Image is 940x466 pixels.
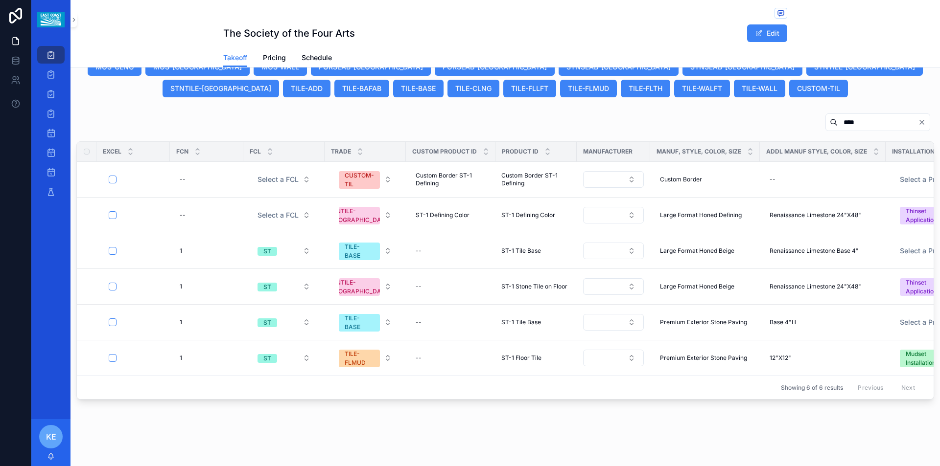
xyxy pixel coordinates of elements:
[747,24,787,42] button: Edit
[770,176,775,183] div: --
[330,309,400,336] a: Select Button
[583,171,644,188] button: Select Button
[797,84,840,93] span: CUSTOM-TIL
[258,175,299,184] span: Select a FCL
[176,350,237,366] a: 1
[560,80,617,97] button: TILE-FLMUD
[163,80,279,97] button: STNTILE-[GEOGRAPHIC_DATA]
[250,206,318,224] button: Select Button
[176,172,237,187] a: --
[176,314,237,330] a: 1
[342,84,381,93] span: TILE-BAFAB
[918,118,930,126] button: Clear
[657,148,741,155] span: Manuf, Style, Color, Size
[770,247,859,255] span: Renaissance Limestone Base 4"
[331,345,399,371] button: Select Button
[345,171,374,189] div: CUSTOM-TIL
[393,80,444,97] button: TILE-BASE
[656,207,754,223] a: Large Format Honed Defining
[223,26,355,40] h1: The Society of the Four Arts
[263,354,271,363] div: ST
[416,211,470,219] span: ST-1 Defining Color
[263,283,271,291] div: ST
[331,238,399,264] button: Select Button
[766,172,880,187] a: --
[568,84,609,93] span: TILE-FLMUD
[412,279,490,294] a: --
[180,176,186,183] div: --
[223,53,247,63] span: Takeoff
[583,313,644,331] a: Select Button
[283,80,330,97] button: TILE-ADD
[656,350,754,366] a: Premium Exterior Stone Paving
[583,278,644,295] a: Select Button
[331,166,399,193] button: Select Button
[770,318,796,326] span: Base 4"H
[249,170,319,189] a: Select Button
[180,318,182,326] span: 1
[263,318,271,327] div: ST
[103,148,121,155] span: Excel
[501,354,541,362] span: ST-1 Floor Tile
[583,278,644,295] button: Select Button
[583,350,644,366] button: Select Button
[660,176,702,183] span: Custom Border
[674,80,730,97] button: TILE-WALFT
[250,171,318,188] button: Select Button
[501,172,571,187] a: Custom Border ST-1 Defining
[501,247,571,255] a: ST-1 Tile Base
[331,309,399,335] button: Select Button
[766,279,880,294] a: Renaissance Limestone 24"X48"
[416,318,422,326] div: --
[501,318,541,326] span: ST-1 Tile Base
[291,84,323,93] span: TILE-ADD
[37,12,64,27] img: App logo
[455,84,492,93] span: TILE-CLNG
[263,53,286,63] span: Pricing
[416,283,422,290] div: --
[412,243,490,259] a: --
[46,431,56,443] span: KE
[330,273,400,300] a: Select Button
[345,314,374,332] div: TILE-BASE
[249,206,319,224] a: Select Button
[250,313,318,331] button: Select Button
[789,80,848,97] button: CUSTOM-TIL
[330,166,400,193] a: Select Button
[412,168,490,191] a: Custom Border ST-1 Defining
[656,314,754,330] a: Premium Exterior Stone Paving
[503,80,556,97] button: TILE-FLLFT
[781,384,843,392] span: Showing 6 of 6 results
[302,49,332,68] a: Schedule
[447,80,499,97] button: TILE-CLNG
[176,279,237,294] a: 1
[258,210,299,220] span: Select a FCL
[656,243,754,259] a: Large Format Honed Beige
[345,350,374,367] div: TILE-FLMUD
[766,243,880,259] a: Renaissance Limestone Base 4"
[250,148,261,155] span: FCL
[656,172,754,187] a: Custom Border
[412,207,490,223] a: ST-1 Defining Color
[176,207,237,223] a: --
[180,283,182,290] span: 1
[583,207,644,223] button: Select Button
[176,243,237,259] a: 1
[660,354,747,362] span: Premium Exterior Stone Paving
[249,349,319,367] a: Select Button
[766,350,880,366] a: 12"X12"
[501,318,571,326] a: ST-1 Tile Base
[180,211,186,219] div: --
[501,211,555,219] span: ST-1 Defining Color
[250,349,318,367] button: Select Button
[766,207,880,223] a: Renaissance Limestone 24"X48"
[502,148,539,155] span: Product ID
[682,84,722,93] span: TILE-WALFT
[401,84,436,93] span: TILE-BASE
[412,350,490,366] a: --
[329,278,391,296] div: STNTILE-[GEOGRAPHIC_DATA]
[329,207,391,224] div: STNTILE-[GEOGRAPHIC_DATA]
[766,314,880,330] a: Base 4"H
